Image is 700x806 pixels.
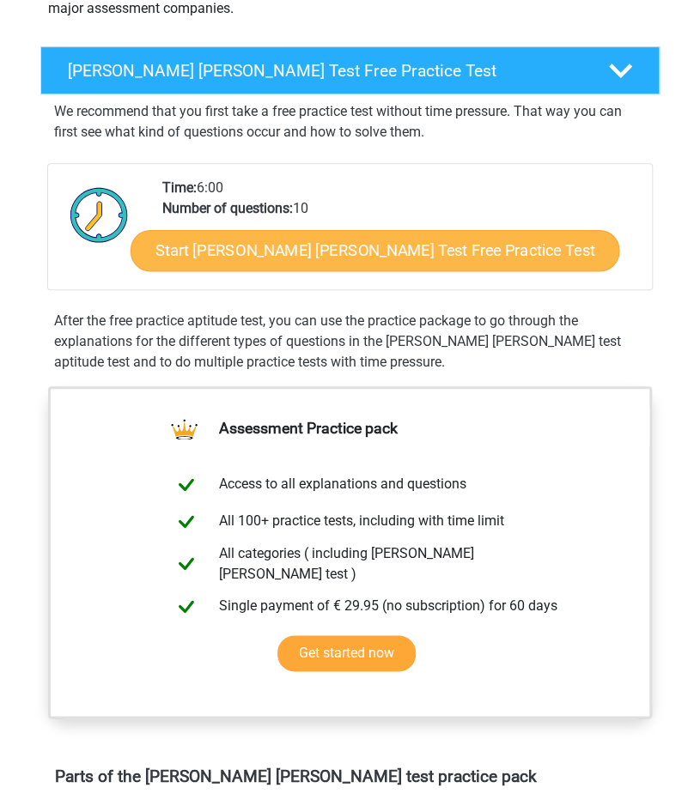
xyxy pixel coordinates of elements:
b: Number of questions: [162,200,293,216]
div: 6:00 10 [149,178,651,289]
a: Get started now [277,635,416,671]
a: [PERSON_NAME] [PERSON_NAME] Test Free Practice Test [33,46,667,94]
h4: Parts of the [PERSON_NAME] [PERSON_NAME] test practice pack [55,767,645,786]
h4: [PERSON_NAME] [PERSON_NAME] Test Free Practice Test [68,61,583,81]
b: Time: [162,179,197,196]
div: After the free practice aptitude test, you can use the practice package to go through the explana... [47,311,653,373]
a: Start [PERSON_NAME] [PERSON_NAME] Test Free Practice Test [131,230,619,271]
img: Clock [62,178,137,251]
p: We recommend that you first take a free practice test without time pressure. That way you can fir... [54,101,646,142]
